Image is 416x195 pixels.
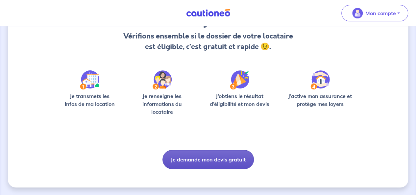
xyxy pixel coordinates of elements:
img: /static/f3e743aab9439237c3e2196e4328bba9/Step-3.svg [230,70,249,89]
img: /static/bfff1cf634d835d9112899e6a3df1a5d/Step-4.svg [310,70,330,89]
img: /static/90a569abe86eec82015bcaae536bd8e6/Step-1.svg [80,70,99,89]
p: J’active mon assurance et protège mes loyers [284,92,355,108]
img: /static/c0a346edaed446bb123850d2d04ad552/Step-2.svg [153,70,172,89]
button: Je demande mon devis gratuit [162,150,254,169]
img: Cautioneo [184,9,233,17]
button: illu_account_valid_menu.svgMon compte [341,5,408,21]
p: Je renseigne les informations du locataire [129,92,195,116]
h3: Bonjour ! [122,12,294,28]
p: Mon compte [365,9,396,17]
p: Je transmets les infos de ma location [61,92,119,108]
p: J’obtiens le résultat d’éligibilité et mon devis [205,92,274,108]
p: Vérifions ensemble si le dossier de votre locataire est éligible, c’est gratuit et rapide 😉. [122,31,294,52]
img: illu_account_valid_menu.svg [352,8,363,18]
